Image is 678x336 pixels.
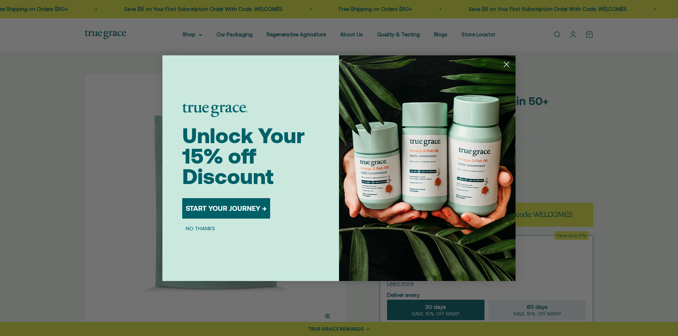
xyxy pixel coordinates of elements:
button: Close dialog [500,58,513,71]
button: NO THANKS [182,224,219,233]
span: Unlock Your 15% off Discount [182,123,305,189]
button: START YOUR JOURNEY → [182,198,270,219]
img: logo placeholder [182,104,248,117]
img: 098727d5-50f8-4f9b-9554-844bb8da1403.jpeg [339,55,516,281]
